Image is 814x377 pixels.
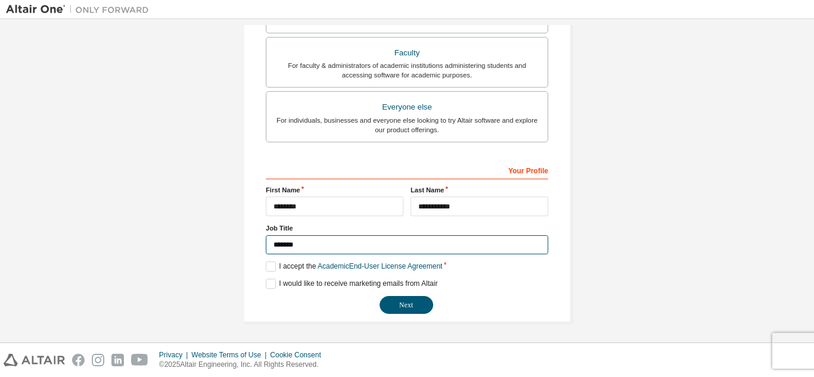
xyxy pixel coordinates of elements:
[274,45,540,61] div: Faculty
[4,354,65,366] img: altair_logo.svg
[266,223,548,233] label: Job Title
[72,354,85,366] img: facebook.svg
[318,262,442,270] a: Academic End-User License Agreement
[380,296,433,314] button: Next
[111,354,124,366] img: linkedin.svg
[191,350,270,360] div: Website Terms of Use
[159,350,191,360] div: Privacy
[266,279,437,289] label: I would like to receive marketing emails from Altair
[411,185,548,195] label: Last Name
[274,99,540,116] div: Everyone else
[270,350,328,360] div: Cookie Consent
[159,360,328,370] p: © 2025 Altair Engineering, Inc. All Rights Reserved.
[266,261,442,272] label: I accept the
[92,354,104,366] img: instagram.svg
[6,4,155,15] img: Altair One
[274,116,540,135] div: For individuals, businesses and everyone else looking to try Altair software and explore our prod...
[131,354,148,366] img: youtube.svg
[266,160,548,179] div: Your Profile
[266,185,403,195] label: First Name
[274,61,540,80] div: For faculty & administrators of academic institutions administering students and accessing softwa...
